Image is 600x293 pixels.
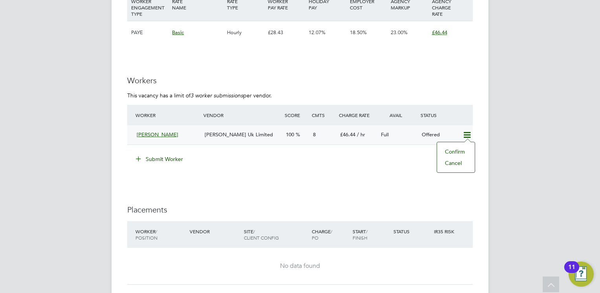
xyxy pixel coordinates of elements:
span: Full [381,131,389,138]
div: Charge [310,224,351,245]
span: 100 [286,131,294,138]
span: / hr [357,131,365,138]
div: Avail [378,108,419,122]
button: Submit Worker [130,153,189,165]
span: [PERSON_NAME] [137,131,178,138]
div: £28.43 [266,21,307,44]
div: Score [283,108,310,122]
span: / Client Config [244,228,279,241]
div: PAYE [129,21,170,44]
p: This vacancy has a limit of per vendor. [127,92,473,99]
div: Worker [134,108,201,122]
div: No data found [135,262,465,270]
li: Cancel [441,157,471,168]
div: Hourly [225,21,266,44]
div: IR35 Risk [432,224,459,238]
h3: Placements [127,205,473,215]
div: Vendor [188,224,242,238]
span: / Finish [353,228,368,241]
div: Site [242,224,310,245]
h3: Workers [127,75,473,86]
div: Cmts [310,108,337,122]
span: 8 [313,131,316,138]
div: Status [419,108,473,122]
span: Basic [172,29,184,36]
div: Start [351,224,391,245]
span: £46.44 [432,29,447,36]
span: / Position [135,228,157,241]
div: Offered [419,128,459,141]
li: Confirm [441,146,471,157]
span: [PERSON_NAME] Uk Limited [205,131,273,138]
span: 18.50% [350,29,367,36]
span: 23.00% [391,29,408,36]
div: Charge Rate [337,108,378,122]
div: Worker [134,224,188,245]
div: 11 [568,267,575,277]
div: Vendor [201,108,283,122]
div: Status [391,224,432,238]
span: 12.07% [309,29,326,36]
em: 3 worker submissions [190,92,243,99]
span: £46.44 [340,131,355,138]
button: Open Resource Center, 11 new notifications [569,262,594,287]
span: / PO [312,228,332,241]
